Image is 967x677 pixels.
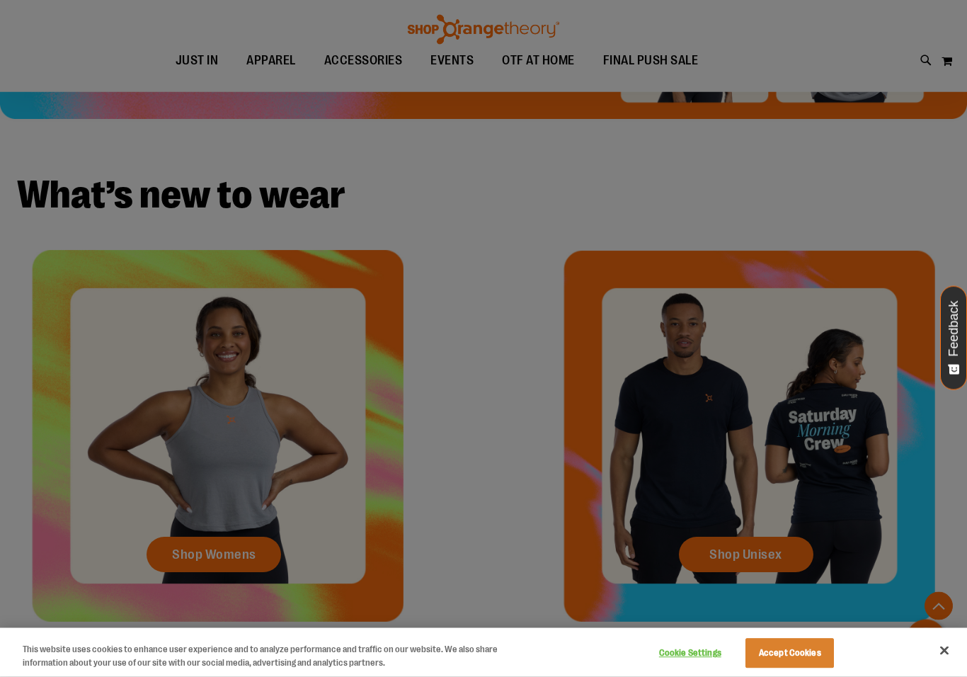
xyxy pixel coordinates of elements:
button: Accept Cookies [745,639,834,669]
button: Close [929,635,960,666]
button: Feedback - Show survey [940,286,967,390]
span: Feedback [947,301,961,357]
div: This website uses cookies to enhance user experience and to analyze performance and traffic on ou... [23,642,532,670]
button: Cookie Settings [646,639,734,668]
